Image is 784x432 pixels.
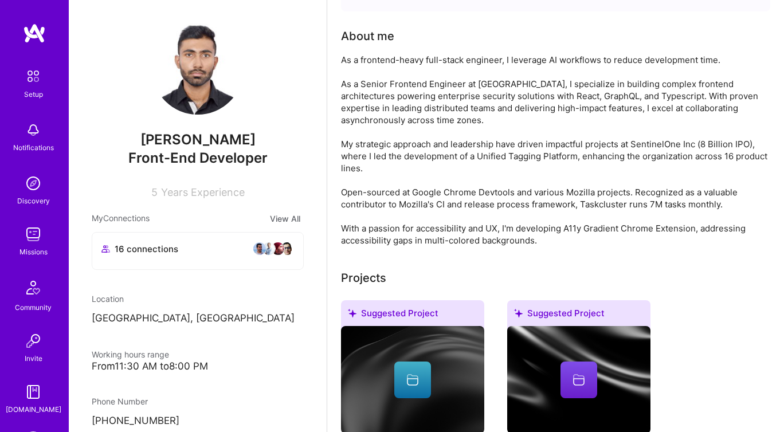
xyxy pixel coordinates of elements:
[22,172,45,195] img: discovery
[15,301,52,313] div: Community
[92,414,304,428] p: [PHONE_NUMBER]
[6,403,61,415] div: [DOMAIN_NAME]
[13,142,54,154] div: Notifications
[92,360,304,372] div: From 11:30 AM to 8:00 PM
[19,246,48,258] div: Missions
[22,119,45,142] img: bell
[19,274,47,301] img: Community
[25,352,42,364] div: Invite
[22,329,45,352] img: Invite
[22,223,45,246] img: teamwork
[92,396,148,406] span: Phone Number
[24,88,43,100] div: Setup
[92,349,169,359] span: Working hours range
[22,380,45,403] img: guide book
[17,195,50,207] div: Discovery
[21,64,45,88] img: setup
[23,23,46,44] img: logo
